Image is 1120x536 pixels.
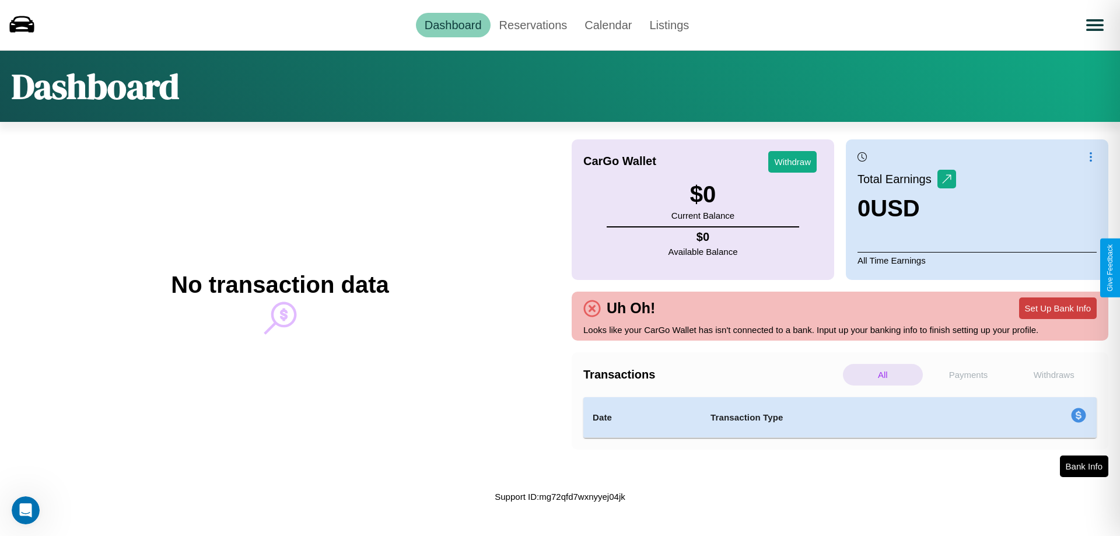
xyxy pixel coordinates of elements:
[583,155,656,168] h4: CarGo Wallet
[843,364,923,386] p: All
[583,322,1097,338] p: Looks like your CarGo Wallet has isn't connected to a bank. Input up your banking info to finish ...
[1106,244,1114,292] div: Give Feedback
[491,13,576,37] a: Reservations
[1019,297,1097,319] button: Set Up Bank Info
[12,496,40,524] iframe: Intercom live chat
[768,151,817,173] button: Withdraw
[857,252,1097,268] p: All Time Earnings
[171,272,388,298] h2: No transaction data
[640,13,698,37] a: Listings
[671,208,734,223] p: Current Balance
[416,13,491,37] a: Dashboard
[668,230,738,244] h4: $ 0
[593,411,692,425] h4: Date
[710,411,975,425] h4: Transaction Type
[1060,456,1108,477] button: Bank Info
[583,368,840,381] h4: Transactions
[601,300,661,317] h4: Uh Oh!
[1079,9,1111,41] button: Open menu
[929,364,1009,386] p: Payments
[583,397,1097,438] table: simple table
[576,13,640,37] a: Calendar
[12,62,179,110] h1: Dashboard
[495,489,625,505] p: Support ID: mg72qfd7wxnyyej04jk
[668,244,738,260] p: Available Balance
[857,169,937,190] p: Total Earnings
[671,181,734,208] h3: $ 0
[1014,364,1094,386] p: Withdraws
[857,195,956,222] h3: 0 USD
